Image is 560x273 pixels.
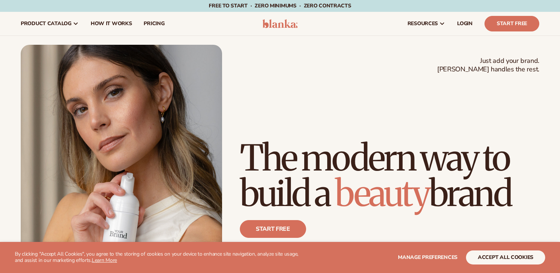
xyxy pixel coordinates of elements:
[92,257,117,264] a: Learn More
[21,21,71,27] span: product catalog
[484,16,539,31] a: Start Free
[402,12,451,36] a: resources
[144,21,164,27] span: pricing
[262,19,298,28] img: logo
[457,21,473,27] span: LOGIN
[398,254,457,261] span: Manage preferences
[91,21,132,27] span: How It Works
[138,12,170,36] a: pricing
[15,251,304,264] p: By clicking "Accept All Cookies", you agree to the storing of cookies on your device to enhance s...
[85,12,138,36] a: How It Works
[240,220,306,238] a: Start free
[335,171,429,216] span: beauty
[15,12,85,36] a: product catalog
[240,140,539,211] h1: The modern way to build a brand
[437,57,539,74] span: Just add your brand. [PERSON_NAME] handles the rest.
[408,21,438,27] span: resources
[398,250,457,264] button: Manage preferences
[466,250,545,264] button: accept all cookies
[451,12,479,36] a: LOGIN
[209,2,351,9] span: Free to start · ZERO minimums · ZERO contracts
